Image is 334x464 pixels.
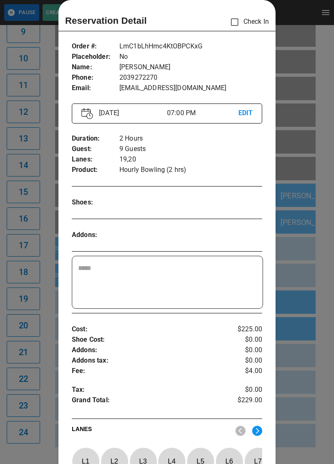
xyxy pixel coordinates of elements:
p: Guest : [72,144,119,154]
p: Addons tax : [72,356,230,366]
p: [PERSON_NAME] [119,62,262,73]
p: Shoes : [72,197,119,208]
p: Fee : [72,366,230,376]
p: Name : [72,62,119,73]
p: 2 Hours [119,134,262,144]
p: Lanes : [72,154,119,165]
p: Addons : [72,345,230,356]
img: nav_left.svg [235,426,245,436]
p: 9 Guests [119,144,262,154]
p: Product : [72,165,119,175]
p: Addons : [72,230,119,240]
p: Grand Total : [72,395,230,408]
p: [EMAIL_ADDRESS][DOMAIN_NAME] [119,83,262,93]
p: Tax : [72,385,230,395]
p: Order # : [72,41,119,52]
p: LANES [72,425,229,436]
p: Cost : [72,324,230,335]
p: $0.00 [230,356,262,366]
p: Check In [226,13,269,31]
p: 19,20 [119,154,262,165]
p: $0.00 [230,385,262,395]
p: $4.00 [230,366,262,376]
p: Reservation Detail [65,14,147,28]
p: No [119,52,262,62]
p: 2039272270 [119,73,262,83]
img: right.svg [252,426,262,436]
p: LmC1bLhHmc4KtOBPCKxG [119,41,262,52]
p: Placeholder : [72,52,119,62]
p: [DATE] [96,108,167,118]
p: Email : [72,83,119,93]
p: Phone : [72,73,119,83]
p: 07:00 PM [167,108,238,118]
p: $225.00 [230,324,262,335]
p: $0.00 [230,345,262,356]
p: Shoe Cost : [72,335,230,345]
p: Duration : [72,134,119,144]
p: EDIT [238,108,253,119]
p: $0.00 [230,335,262,345]
img: Vector [81,108,93,119]
p: Hourly Bowling (2 hrs) [119,165,262,175]
p: $229.00 [230,395,262,408]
